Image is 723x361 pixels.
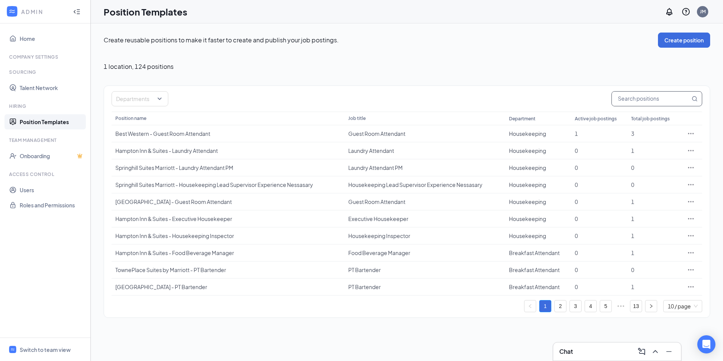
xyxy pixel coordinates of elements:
div: Access control [9,171,83,177]
td: Breakfast Attendant [505,261,571,279]
a: 5 [600,300,611,312]
div: Open Intercom Messenger [697,335,715,353]
div: Hiring [9,103,83,109]
td: Housekeeping [505,210,571,227]
div: Page Size [663,300,702,312]
div: 0 [575,266,623,274]
td: Housekeeping [505,142,571,159]
div: Switch to team view [20,346,71,353]
div: 1 [631,198,676,205]
svg: MagnifyingGlass [692,96,698,102]
button: ComposeMessage [636,345,648,358]
span: 1 location , 124 positions [104,63,174,70]
td: Breakfast Attendant [505,279,571,296]
button: right [645,300,657,312]
li: Next 5 Pages [615,300,627,312]
svg: QuestionInfo [681,7,690,16]
div: Springhill Suites Marriott - Laundry Attendant PM [115,164,341,171]
p: Create reusable positions to make it faster to create and publish your job postings. [104,36,658,44]
li: 3 [569,300,582,312]
div: 1 [575,130,623,137]
svg: Ellipses [687,215,695,223]
a: 2 [555,300,566,312]
div: 1 [631,283,676,291]
div: 0 [631,181,676,188]
svg: Notifications [665,7,674,16]
th: Department [505,112,571,125]
div: 0 [631,266,676,274]
div: [GEOGRAPHIC_DATA] - Guest Room Attendant [115,198,341,205]
span: left [528,304,532,308]
div: [GEOGRAPHIC_DATA] - PT Bartender [115,283,341,291]
a: Position Templates [20,114,84,129]
button: left [524,300,536,312]
div: 0 [575,215,623,223]
td: Housekeeping [505,125,571,142]
svg: Ellipses [687,164,695,171]
div: 0 [575,232,623,240]
div: Sourcing [9,69,83,75]
li: 1 [539,300,551,312]
span: right [649,304,653,308]
div: 0 [575,198,623,205]
div: Guest Room Attendant [348,130,501,137]
a: Talent Network [20,80,84,95]
div: 0 [575,164,623,171]
svg: Ellipses [687,283,695,291]
td: Breakfast Attendant [505,244,571,261]
a: OnboardingCrown [20,148,84,163]
div: ADMIN [21,8,66,16]
span: 10 / page [668,300,698,312]
div: Springhill Suites Marriott - Housekeeping Lead Supervisor Experience Nessasary [115,181,341,188]
div: Guest Room Attendant [348,198,501,205]
div: Best Western - Guest Room Attendant [115,130,341,137]
li: 5 [600,300,612,312]
svg: ComposeMessage [637,347,646,356]
div: Hampton Inn & Suites - Laundry Attendant [115,147,341,154]
li: Previous Page [524,300,536,312]
td: Housekeeping [505,159,571,176]
td: Housekeeping [505,193,571,210]
div: 1 [631,147,676,154]
div: 0 [575,181,623,188]
svg: Collapse [73,8,81,16]
div: Executive Housekeeper [348,215,501,223]
div: 1 [631,249,676,257]
button: Create position [658,33,710,48]
svg: WorkstreamLogo [10,347,15,352]
div: TownePlace Suites by Marriott - PT Bartender [115,266,341,274]
div: Laundry Attendant PM [348,164,501,171]
svg: Ellipses [687,181,695,188]
div: PT Bartender [348,266,501,274]
li: 2 [554,300,566,312]
div: Hampton Inn & Suites - Executive Housekeeper [115,215,341,223]
div: 0 [575,283,623,291]
h1: Position Templates [104,5,187,18]
th: Total job postings [627,112,680,125]
svg: Ellipses [687,266,695,274]
div: 0 [575,147,623,154]
svg: Ellipses [687,130,695,137]
td: Housekeeping [505,176,571,193]
div: Laundry Attendant [348,147,501,154]
a: 13 [630,300,642,312]
div: JM [700,8,706,15]
td: Housekeeping [505,227,571,244]
h3: Chat [559,347,573,356]
a: 1 [540,300,551,312]
svg: Minimize [664,347,673,356]
div: 1 [631,232,676,240]
a: Roles and Permissions [20,198,84,213]
div: 0 [575,249,623,257]
svg: WorkstreamLogo [8,8,16,15]
div: 1 [631,215,676,223]
input: Search positions [612,92,690,106]
button: Minimize [663,345,675,358]
div: Hampton Inn & Suites - Housekeeping Inspector [115,232,341,240]
li: 4 [585,300,597,312]
li: Next Page [645,300,657,312]
div: 0 [631,164,676,171]
div: Company Settings [9,54,83,60]
th: Active job postings [571,112,627,125]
